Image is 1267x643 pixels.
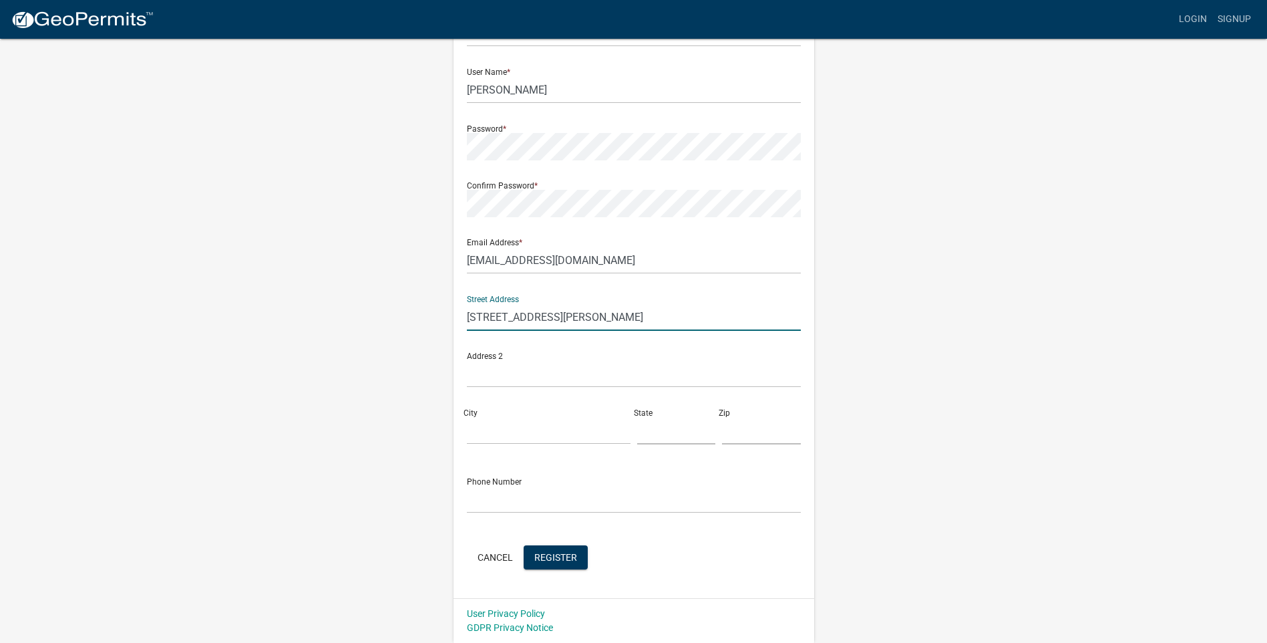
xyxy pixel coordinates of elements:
span: Register [534,551,577,562]
a: User Privacy Policy [467,608,545,619]
button: Register [524,545,588,569]
a: Signup [1212,7,1256,32]
a: Login [1173,7,1212,32]
a: GDPR Privacy Notice [467,622,553,633]
button: Cancel [467,545,524,569]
